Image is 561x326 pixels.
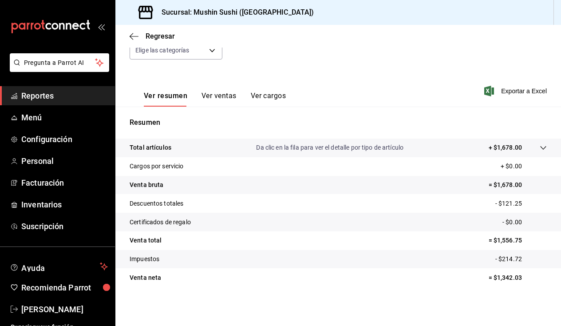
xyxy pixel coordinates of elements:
[495,199,547,208] p: - $121.25
[21,133,108,145] span: Configuración
[130,236,162,245] p: Venta total
[130,254,159,264] p: Impuestos
[135,46,190,55] span: Elige las categorías
[21,111,108,123] span: Menú
[130,180,163,190] p: Venta bruta
[130,117,547,128] p: Resumen
[130,162,184,171] p: Cargos por servicio
[98,23,105,30] button: open_drawer_menu
[256,143,403,152] p: Da clic en la fila para ver el detalle por tipo de artículo
[6,64,109,74] a: Pregunta a Parrot AI
[130,32,175,40] button: Regresar
[130,143,171,152] p: Total artículos
[489,180,547,190] p: = $1,678.00
[21,261,96,272] span: Ayuda
[502,218,547,227] p: - $0.00
[21,155,108,167] span: Personal
[21,90,108,102] span: Reportes
[24,58,95,68] span: Pregunta a Parrot AI
[21,199,108,211] span: Inventarios
[489,236,547,245] p: = $1,556.75
[21,220,108,232] span: Suscripción
[130,273,161,282] p: Venta neta
[130,218,191,227] p: Certificados de regalo
[130,199,183,208] p: Descuentos totales
[495,254,547,264] p: - $214.72
[251,91,286,107] button: Ver cargos
[144,91,187,107] button: Ver resumen
[501,162,547,171] p: + $0.00
[486,86,547,96] button: Exportar a Excel
[489,143,522,152] p: + $1,678.00
[144,91,286,107] div: navigation tabs
[21,177,108,189] span: Facturación
[21,303,108,315] span: [PERSON_NAME]
[146,32,175,40] span: Regresar
[10,53,109,72] button: Pregunta a Parrot AI
[21,282,108,294] span: Recomienda Parrot
[201,91,237,107] button: Ver ventas
[154,7,314,18] h3: Sucursal: Mushin Sushi ([GEOGRAPHIC_DATA])
[489,273,547,282] p: = $1,342.03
